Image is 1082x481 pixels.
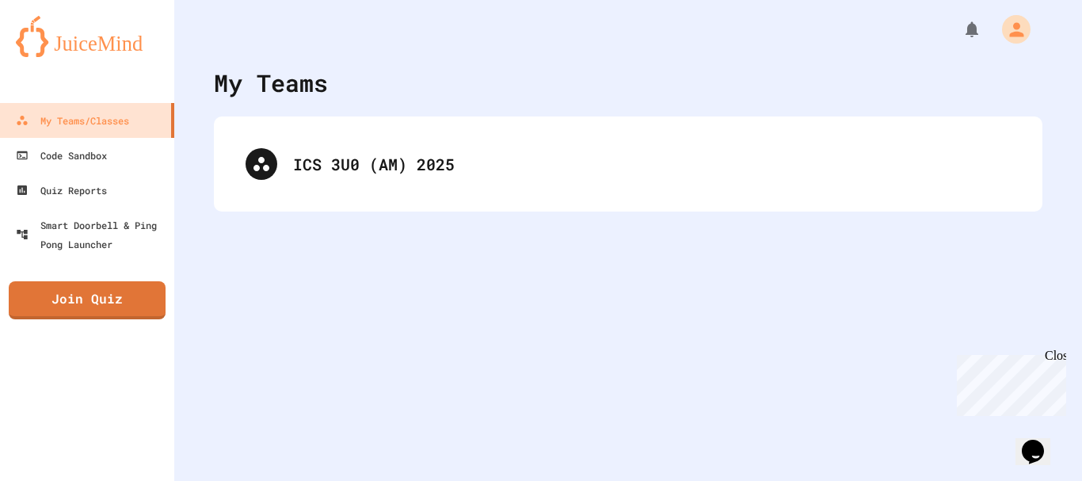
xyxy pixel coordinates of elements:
[16,146,107,165] div: Code Sandbox
[933,16,985,43] div: My Notifications
[16,181,107,200] div: Quiz Reports
[985,11,1034,48] div: My Account
[951,349,1066,416] iframe: chat widget
[6,6,109,101] div: Chat with us now!Close
[16,111,129,130] div: My Teams/Classes
[1015,418,1066,465] iframe: chat widget
[16,216,168,254] div: Smart Doorbell & Ping Pong Launcher
[9,281,166,319] a: Join Quiz
[293,152,1011,176] div: ICS 3U0 (AM) 2025
[214,65,328,101] div: My Teams
[16,16,158,57] img: logo-orange.svg
[230,132,1027,196] div: ICS 3U0 (AM) 2025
